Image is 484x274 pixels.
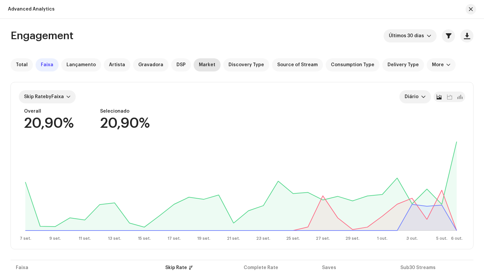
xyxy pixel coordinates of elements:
text: 15 set. [138,236,151,240]
span: DSP [176,62,186,68]
text: 19 set. [197,236,210,240]
text: 1 out. [377,236,388,240]
span: Gravadora [138,62,163,68]
div: More [432,62,444,68]
span: Consumption Type [331,62,374,68]
text: 17 set. [168,236,181,240]
text: 23 set. [256,236,270,240]
span: Discovery Type [229,62,264,68]
text: 25 set. [286,236,300,240]
text: 5 out. [436,236,447,240]
text: 6 out. [451,236,463,240]
div: dropdown trigger [421,90,426,103]
text: 29 set. [345,236,360,240]
text: 3 out. [406,236,418,240]
span: Últimos 30 dias [389,29,427,42]
text: 21 set. [227,236,240,240]
span: Source of Stream [277,62,318,68]
span: Market [199,62,215,68]
span: Delivery Type [388,62,419,68]
div: dropdown trigger [427,29,431,42]
text: 13 set. [108,236,121,240]
span: Diário [405,90,421,103]
span: Artista [109,62,125,68]
div: Selecionado [100,109,150,114]
text: 27 set. [316,236,330,240]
